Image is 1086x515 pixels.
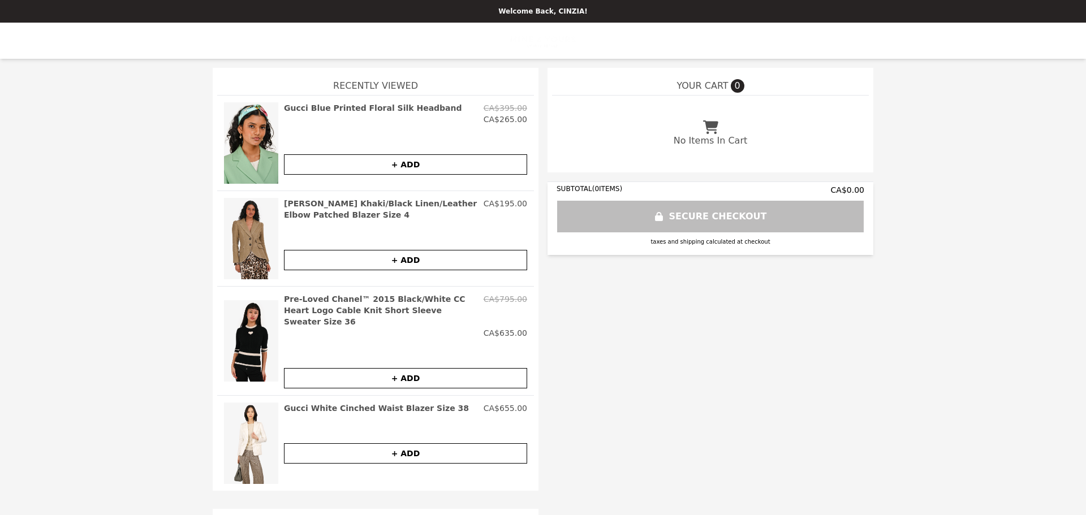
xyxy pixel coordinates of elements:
[284,443,527,464] button: + ADD
[676,79,728,93] span: YOUR CART
[484,327,527,339] p: CA$635.00
[484,198,527,220] p: CA$195.00
[224,198,278,279] img: Smythe Khaki/Black Linen/Leather Elbow Patched Blazer Size 4
[557,185,592,193] span: SUBTOTAL
[7,7,1079,16] p: Welcome Back, CINZIA!
[284,368,527,388] button: + ADD
[284,102,462,114] h2: Gucci Blue Printed Floral Silk Headband
[224,293,278,388] img: Pre-Loved Chanel™ 2015 Black/White CC Heart Logo Cable Knit Short Sleeve Sweater Size 36
[284,154,527,175] button: + ADD
[284,250,527,270] button: + ADD
[484,293,527,327] p: CA$795.00
[217,68,534,95] h1: Recently Viewed
[484,102,527,114] p: CA$395.00
[674,134,747,148] p: No Items In Cart
[831,184,864,196] span: CA$0.00
[484,403,527,414] p: CA$655.00
[484,114,527,125] p: CA$265.00
[557,237,864,246] div: taxes and shipping calculated at checkout
[592,185,622,193] span: ( 0 ITEMS)
[284,293,479,327] h2: Pre-Loved Chanel™ 2015 Black/White CC Heart Logo Cable Knit Short Sleeve Sweater Size 36
[284,403,469,414] h2: Gucci White Cinched Waist Blazer Size 38
[510,29,575,52] img: Brand Logo
[224,102,278,184] img: Gucci Blue Printed Floral Silk Headband
[731,79,744,93] span: 0
[284,198,479,220] h2: [PERSON_NAME] Khaki/Black Linen/Leather Elbow Patched Blazer Size 4
[224,403,278,484] img: Gucci White Cinched Waist Blazer Size 38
